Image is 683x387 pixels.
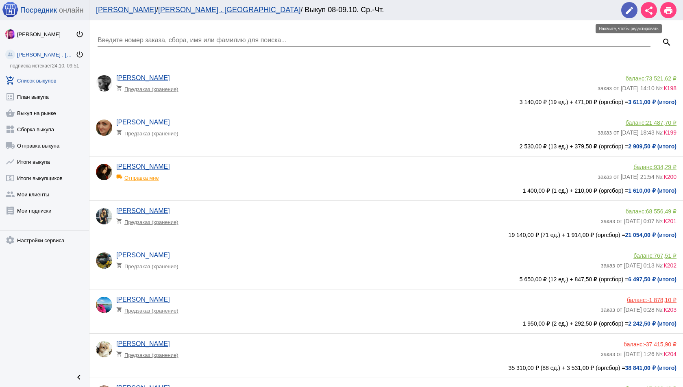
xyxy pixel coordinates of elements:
div: 5 650,00 ₽ (12 ед.) + 847,50 ₽ (оргсбор) = [96,276,676,283]
a: [PERSON_NAME] [116,119,170,126]
mat-icon: shopping_cart [116,307,124,313]
span: К198 [663,85,676,91]
div: заказ от [DATE] 21:54 №: [598,170,676,180]
div: баланс: [601,252,676,259]
mat-icon: local_atm [5,173,15,183]
mat-icon: add_shopping_cart [5,76,15,85]
span: К203 [663,307,676,313]
a: [PERSON_NAME] [116,163,170,170]
mat-icon: list_alt [5,92,15,102]
b: 21 054,00 ₽ (итого) [625,232,676,238]
img: TDutzmL3pnCc61ieyRQKbxF1oh3ZlHyopRuuLBCcQ47DC32FkPK_1BnhhmTm2SpdidrN2nwNFSFXWT6dC8WtRdgs.jpg [96,297,112,313]
a: [PERSON_NAME] . [GEOGRAPHIC_DATA] [158,6,300,14]
span: -1 878,10 ₽ [647,297,676,303]
mat-icon: receipt [5,206,15,215]
div: Отправка мне [116,170,183,181]
mat-icon: shopping_cart [116,262,124,268]
mat-icon: share [644,6,654,15]
div: баланс: [601,297,676,303]
span: 21 487,70 ₽ [646,120,676,126]
mat-icon: chevron_left [74,372,84,382]
div: заказ от [DATE] 14:10 №: [598,82,676,91]
mat-icon: group [5,189,15,199]
mat-icon: show_chart [5,157,15,167]
span: К200 [663,174,676,180]
a: [PERSON_NAME] [116,252,170,259]
span: К202 [663,262,676,269]
a: подписка истекает24.10, 09:51 [10,63,79,69]
img: 9bX9eWR0xDgCiTIhQTzpvXJIoeDPQLXe9CHnn3Gs1PGb3J-goD_dDXIagjGUYbFRmMTp9d7qhpcK6TVyPhbmsz2d.jpg [96,75,112,91]
div: Предзаказ (хранение) [116,126,183,137]
div: 1 400,00 ₽ (1 ед.) + 210,00 ₽ (оргсбор) = [96,187,676,194]
div: Предзаказ (хранение) [116,348,183,358]
img: cb3A35bvfs6zUmUEBbc7IYAm0iqRClzbqeh-q0YnHF5SWezaWbTwI8c8knYxUXofw7-X5GWz60i6ffkDaZffWxYL.jpg [96,252,112,269]
input: Введите номер заказа, сбора, имя или фамилию для поиска... [98,37,650,44]
img: lTMkEctRifZclLSmMfjPiqPo9_IitIQc7Zm9_kTpSvtuFf7FYwI_Wl6KSELaRxoJkUZJMTCIoWL9lUW6Yz6GDjvR.jpg [96,120,112,136]
b: 38 841,00 ₽ (итого) [625,365,676,371]
div: Предзаказ (хранение) [116,259,183,270]
mat-icon: settings [5,235,15,245]
mat-icon: widgets [5,124,15,134]
div: баланс: [601,208,676,215]
span: К199 [663,129,676,136]
mat-icon: edit [624,6,634,15]
div: Предзаказ (хранение) [116,215,183,225]
img: 6PC1w6jkTg2ooGW44zbZGenz3VsTSFgKSqrYOPb8-KSM4AgjbRaUW6XeuG8F99iKMCo2ZIb9-erYvbYIaQZ0afDd.jpg [96,164,112,180]
div: баланс: [598,75,676,82]
div: 1 950,00 ₽ (2 ед.) + 292,50 ₽ (оргсбор) = [96,320,676,327]
img: community_200.png [5,50,15,59]
b: 1 610,00 ₽ (итого) [628,187,676,194]
div: заказ от [DATE] 1:26 №: [601,348,676,357]
div: 35 310,00 ₽ (88 ед.) + 3 531,00 ₽ (оргсбор) = [96,365,676,371]
div: заказ от [DATE] 0:13 №: [601,259,676,269]
b: 6 497,50 ₽ (итого) [628,276,676,283]
mat-icon: power_settings_new [76,50,84,59]
div: Предзаказ (хранение) [116,82,183,92]
div: 19 140,00 ₽ (71 ед.) + 1 914,00 ₽ (оргсбор) = [96,232,676,238]
div: 3 140,00 ₽ (19 ед.) + 471,00 ₽ (оргсбор) = [96,99,676,105]
mat-icon: shopping_cart [116,129,124,135]
a: [PERSON_NAME] [116,207,170,214]
mat-icon: shopping_basket [5,108,15,118]
div: заказ от [DATE] 18:43 №: [598,126,676,136]
mat-icon: print [663,6,673,15]
b: 2 909,50 ₽ (итого) [628,143,676,150]
div: баланс: [598,164,676,170]
img: -b3CGEZm7JiWNz4MSe0vK8oszDDqK_yjx-I-Zpe58LR35vGIgXxFA2JGcGbEMVaWNP5BujAwwLFBmyesmt8751GY.jpg [96,208,112,224]
img: apple-icon-60x60.png [2,1,18,17]
div: Предзаказ (хранение) [116,303,183,314]
mat-icon: power_settings_new [76,30,84,38]
div: заказ от [DATE] 0:28 №: [601,303,676,313]
span: Посредник [20,6,57,15]
span: К201 [663,218,676,224]
mat-icon: search [662,37,672,47]
div: / / Выкуп 08-09.10. Ср.-Чт. [96,6,613,14]
span: 68 556,49 ₽ [646,208,676,215]
mat-icon: shopping_cart [116,85,124,91]
div: заказ от [DATE] 0:07 №: [601,215,676,224]
span: 767,51 ₽ [654,252,676,259]
a: [PERSON_NAME] [116,296,170,303]
div: 2 530,00 ₽ (13 ед.) + 379,50 ₽ (оргсбор) = [96,143,676,150]
span: -37 415,90 ₽ [644,341,676,348]
b: 2 242,50 ₽ (итого) [628,320,676,327]
div: [PERSON_NAME] . [GEOGRAPHIC_DATA] [17,52,76,58]
span: 24.10, 09:51 [52,63,79,69]
mat-icon: shopping_cart [116,218,124,224]
img: _20Z4Mz7bL_mjHcls1WGeyI0_fAfe5WRXnvaF8V8TjPSS2yzimTma9ATbedKm4CQPqyAXi7-PjwazuoQH1zep-yL.jpg [96,341,112,357]
mat-icon: local_shipping [116,174,124,180]
span: онлайн [59,6,83,15]
mat-icon: local_shipping [5,141,15,150]
a: [PERSON_NAME] [116,340,170,347]
b: 3 611,00 ₽ (итого) [628,99,676,105]
a: [PERSON_NAME] [116,74,170,81]
mat-icon: shopping_cart [116,351,124,357]
div: баланс: [601,341,676,348]
span: 73 521,62 ₽ [646,75,676,82]
a: [PERSON_NAME] [96,6,156,14]
div: баланс: [598,120,676,126]
img: 73xLq58P2BOqs-qIllg3xXCtabieAB0OMVER0XTxHpc0AjG-Rb2SSuXsq4It7hEfqgBcQNho.jpg [5,29,15,39]
div: [PERSON_NAME] [17,31,76,37]
span: К204 [663,351,676,357]
span: 934,29 ₽ [654,164,676,170]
